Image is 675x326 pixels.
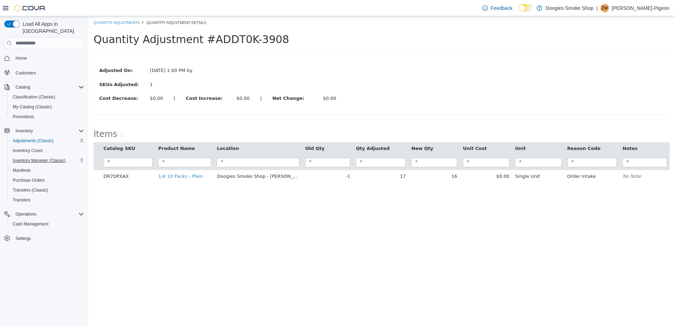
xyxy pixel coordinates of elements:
[372,154,424,167] td: $0.00
[13,158,66,163] span: Inventory Manager (Classic)
[13,54,30,62] a: Home
[10,113,84,121] span: Promotions
[7,175,87,185] button: Purchase Orders
[29,116,37,122] small: ( )
[10,146,84,155] span: Inventory Count
[62,65,147,72] div: 1
[10,113,37,121] a: Promotions
[6,65,56,72] label: SKUs Adjusted:
[16,84,30,90] span: Catalog
[13,127,84,135] span: Inventory
[10,176,84,185] span: Purchase Orders
[13,138,54,144] span: Adjustments (Classic)
[476,154,532,167] td: Order Intake
[1,126,87,136] button: Inventory
[375,129,400,136] button: Unit Cost
[427,129,439,136] button: Unit
[13,197,30,203] span: Transfers
[491,5,512,12] span: Feedback
[10,137,84,145] span: Adjustments (Classic)
[10,93,58,101] a: Classification (Classic)
[13,168,31,173] span: Manifests
[7,92,87,102] button: Classification (Classic)
[13,127,36,135] button: Inventory
[235,79,248,86] div: $0.00
[7,219,87,229] button: Cash Management
[601,4,608,12] span: ZW
[70,157,115,163] a: 1/4 10 Packs - Plain
[265,154,320,167] td: 17
[217,129,238,136] button: Old Qty
[1,209,87,219] button: Operations
[14,5,46,12] img: Cova
[13,83,33,91] button: Catalog
[16,70,36,76] span: Customers
[10,186,84,194] span: Transfers (Classic)
[10,146,46,155] a: Inventory Count
[10,156,68,165] a: Inventory Manager (Classic)
[534,129,550,136] button: Notes
[10,166,34,175] a: Manifests
[16,236,31,241] span: Settings
[31,116,35,122] span: 1
[56,51,153,58] div: [DATE] 1:00 PM by
[10,156,84,165] span: Inventory Manager (Classic)
[10,166,84,175] span: Manifests
[320,154,372,167] td: 16
[129,157,220,163] span: Doogies Smoke Shop - [PERSON_NAME]
[10,220,84,228] span: Cash Management
[10,103,84,111] span: My Catalog (Classic)
[5,17,201,29] span: Quantity Adjustment #ADDT0K-3908
[323,129,346,136] button: New Qty
[20,20,84,35] span: Load All Apps in [GEOGRAPHIC_DATA]
[424,154,476,167] td: Single Unit
[10,186,51,194] a: Transfers (Classic)
[13,94,55,100] span: Classification (Classic)
[13,221,48,227] span: Cash Management
[7,156,87,165] button: Inventory Manager (Classic)
[13,177,45,183] span: Purchase Orders
[7,165,87,175] button: Manifests
[167,79,179,86] label: |
[10,176,48,185] a: Purchase Orders
[16,211,36,217] span: Operations
[16,55,27,61] span: Home
[10,196,84,204] span: Transfers
[10,196,33,204] a: Transfers
[12,154,67,167] td: DR7DPXAX
[5,4,51,9] a: Quantity Adjustments
[546,4,593,12] p: Doogies Smoke Shop
[10,220,51,228] a: Cash Management
[268,129,303,136] button: Qty Adjusted
[16,128,33,134] span: Inventory
[6,79,56,86] label: Cost Decrease:
[13,114,34,120] span: Promotions
[7,185,87,195] button: Transfers (Classic)
[6,51,56,58] label: Adjusted On:
[7,102,87,112] button: My Catalog (Classic)
[179,79,229,86] label: Net Change:
[7,146,87,156] button: Inventory Count
[70,129,108,136] button: Product Name
[13,210,84,218] span: Operations
[612,4,669,12] p: [PERSON_NAME]-Pigeon
[92,79,143,86] label: Cost Increase:
[479,1,515,15] a: Feedback
[10,137,56,145] a: Adjustments (Classic)
[148,79,161,86] div: $0.00
[13,210,39,218] button: Operations
[13,83,84,91] span: Catalog
[214,154,265,167] td: -1
[7,136,87,146] button: Adjustments (Classic)
[13,104,52,110] span: My Catalog (Classic)
[1,67,87,78] button: Customers
[7,112,87,122] button: Promotions
[5,113,29,123] span: Items
[13,234,84,243] span: Settings
[7,195,87,205] button: Transfers
[1,233,87,243] button: Settings
[10,103,55,111] a: My Catalog (Classic)
[13,148,43,153] span: Inventory Count
[13,69,39,77] a: Customers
